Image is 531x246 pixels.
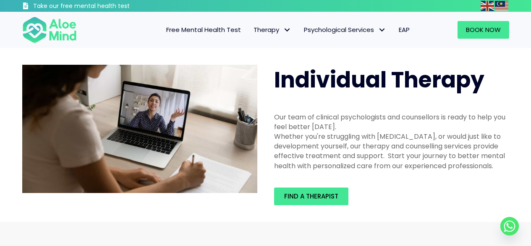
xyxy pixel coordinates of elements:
[274,112,509,132] div: Our team of clinical psychologists and counsellors is ready to help you feel better [DATE].
[274,64,484,95] span: Individual Therapy
[22,65,257,193] img: Therapy online individual
[298,21,392,39] a: Psychological ServicesPsychological Services: submenu
[495,1,509,11] a: Malay
[392,21,416,39] a: EAP
[88,21,416,39] nav: Menu
[481,1,495,11] a: English
[274,188,348,205] a: Find a therapist
[281,24,293,36] span: Therapy: submenu
[160,21,247,39] a: Free Mental Health Test
[284,192,338,201] span: Find a therapist
[304,25,386,34] span: Psychological Services
[247,21,298,39] a: TherapyTherapy: submenu
[22,16,77,44] img: Aloe mind Logo
[376,24,388,36] span: Psychological Services: submenu
[481,1,494,11] img: en
[458,21,509,39] a: Book Now
[166,25,241,34] span: Free Mental Health Test
[500,217,519,235] a: Whatsapp
[399,25,410,34] span: EAP
[33,2,175,11] h3: Take our free mental health test
[22,2,175,12] a: Take our free mental health test
[466,25,501,34] span: Book Now
[274,132,509,171] div: Whether you're struggling with [MEDICAL_DATA], or would just like to development yourself, our th...
[495,1,508,11] img: ms
[254,25,291,34] span: Therapy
